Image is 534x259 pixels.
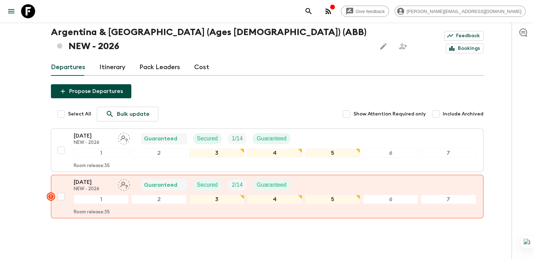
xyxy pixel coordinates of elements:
[341,6,389,17] a: Give feedback
[247,195,302,204] div: 4
[118,135,130,140] span: Assign pack leader
[51,59,85,76] a: Departures
[193,133,222,144] div: Secured
[189,148,244,158] div: 3
[131,195,186,204] div: 2
[443,111,483,118] span: Include Archived
[51,25,371,53] h1: Argentina & [GEOGRAPHIC_DATA] (Ages [DEMOGRAPHIC_DATA]) (ABB) NEW - 2026
[74,163,110,169] p: Room release: 35
[446,44,483,53] a: Bookings
[193,179,222,191] div: Secured
[74,210,110,215] p: Room release: 35
[363,148,418,158] div: 6
[421,148,476,158] div: 7
[117,110,150,118] p: Bulk update
[421,195,476,204] div: 7
[144,134,177,143] p: Guaranteed
[354,111,426,118] span: Show Attention Required only
[257,181,286,189] p: Guaranteed
[232,134,243,143] p: 1 / 14
[74,186,112,192] p: NEW - 2026
[74,132,112,140] p: [DATE]
[74,195,129,204] div: 1
[68,111,91,118] span: Select All
[144,181,177,189] p: Guaranteed
[74,140,112,146] p: NEW - 2026
[189,195,244,204] div: 3
[139,59,180,76] a: Pack Leaders
[305,148,360,158] div: 5
[99,59,125,76] a: Itinerary
[352,9,389,14] span: Give feedback
[395,6,526,17] div: [PERSON_NAME][EMAIL_ADDRESS][DOMAIN_NAME]
[74,148,129,158] div: 1
[228,179,247,191] div: Trip Fill
[302,4,316,18] button: search adventures
[97,107,158,121] a: Bulk update
[51,128,483,172] button: [DATE]NEW - 2026Assign pack leaderGuaranteedSecuredTrip FillGuaranteed1234567Room release:35
[197,181,218,189] p: Secured
[247,148,302,158] div: 4
[118,181,130,187] span: Assign pack leader
[228,133,247,144] div: Trip Fill
[197,134,218,143] p: Secured
[74,178,112,186] p: [DATE]
[363,195,418,204] div: 6
[396,39,410,53] span: Share this itinerary
[232,181,243,189] p: 2 / 14
[51,175,483,218] button: [DATE]NEW - 2026Assign pack leaderGuaranteedSecuredTrip FillGuaranteed1234567Room release:35
[4,4,18,18] button: menu
[131,148,186,158] div: 2
[305,195,360,204] div: 5
[403,9,525,14] span: [PERSON_NAME][EMAIL_ADDRESS][DOMAIN_NAME]
[257,134,286,143] p: Guaranteed
[194,59,209,76] a: Cost
[376,39,390,53] button: Edit this itinerary
[444,31,483,41] a: Feedback
[51,84,131,98] button: Propose Departures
